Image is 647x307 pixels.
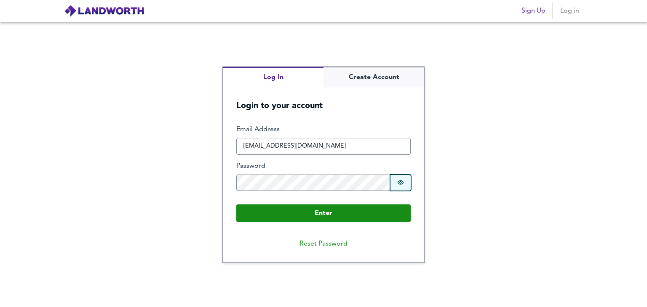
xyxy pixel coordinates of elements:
[518,3,549,19] button: Sign Up
[323,67,424,87] button: Create Account
[223,87,424,111] h5: Login to your account
[223,67,323,87] button: Log In
[236,161,411,171] label: Password
[559,5,580,17] span: Log in
[521,5,545,17] span: Sign Up
[556,3,583,19] button: Log in
[390,175,411,191] button: Show password
[293,236,354,252] button: Reset Password
[236,138,411,155] input: e.g. joe@bloggs.com
[64,5,144,17] img: logo
[236,204,411,222] button: Enter
[236,125,411,135] label: Email Address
